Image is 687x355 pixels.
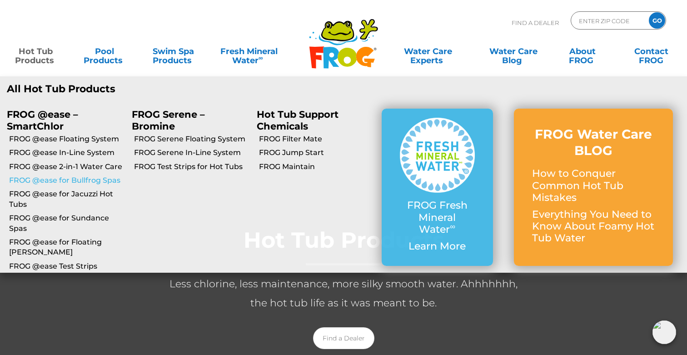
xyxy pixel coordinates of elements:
input: GO [649,12,665,29]
p: Less chlorine, less maintenance, more silky smooth water. Ahhhhhhh, the hot tub life as it was me... [162,275,525,313]
p: FROG @ease – SmartChlor [7,109,118,131]
a: FROG @ease Test Strips [9,261,125,271]
a: All Hot Tub Products [7,83,337,95]
a: Hot TubProducts [9,42,63,60]
a: Fresh MineralWater∞ [215,42,282,60]
sup: ∞ [259,54,263,61]
a: FROG Filter Mate [259,134,375,144]
a: FROG Maintain [259,162,375,172]
p: Find A Dealer [512,11,559,34]
a: FROG Fresh Mineral Water∞ Learn More [400,118,475,256]
input: Zip Code Form [578,14,639,27]
a: Water CareBlog [487,42,540,60]
a: Swim SpaProducts [147,42,200,60]
a: FROG @ease for Jacuzzi Hot Tubs [9,189,125,210]
sup: ∞ [450,222,455,231]
a: FROG Jump Start [259,148,375,158]
a: Find a Dealer [313,327,374,349]
p: How to Conquer Common Hot Tub Mistakes [532,168,655,204]
a: FROG @ease for Bullfrog Spas [9,175,125,185]
p: FROG Fresh Mineral Water [400,200,475,235]
a: Water CareExperts [384,42,471,60]
a: AboutFROG [556,42,609,60]
a: FROG @ease In-Line System [9,148,125,158]
p: Hot Tub Support Chemicals [257,109,368,131]
a: PoolProducts [78,42,131,60]
a: FROG Serene Floating System [134,134,250,144]
a: FROG @ease for Floating [PERSON_NAME] [9,237,125,258]
a: FROG Water Care BLOG How to Conquer Common Hot Tub Mistakes Everything You Need to Know About Foa... [532,126,655,249]
p: FROG Serene – Bromine [132,109,243,131]
a: FROG @ease 2-in-1 Water Care [9,162,125,172]
img: openIcon [652,320,676,344]
p: Everything You Need to Know About Foamy Hot Tub Water [532,209,655,245]
a: FROG @ease for Sundance Spas [9,213,125,234]
a: FROG Test Strips for Hot Tubs [134,162,250,172]
a: FROG @ease Floating System [9,134,125,144]
a: FROG Serene In-Line System [134,148,250,158]
h3: FROG Water Care BLOG [532,126,655,159]
p: Learn More [400,240,475,252]
a: ContactFROG [624,42,678,60]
